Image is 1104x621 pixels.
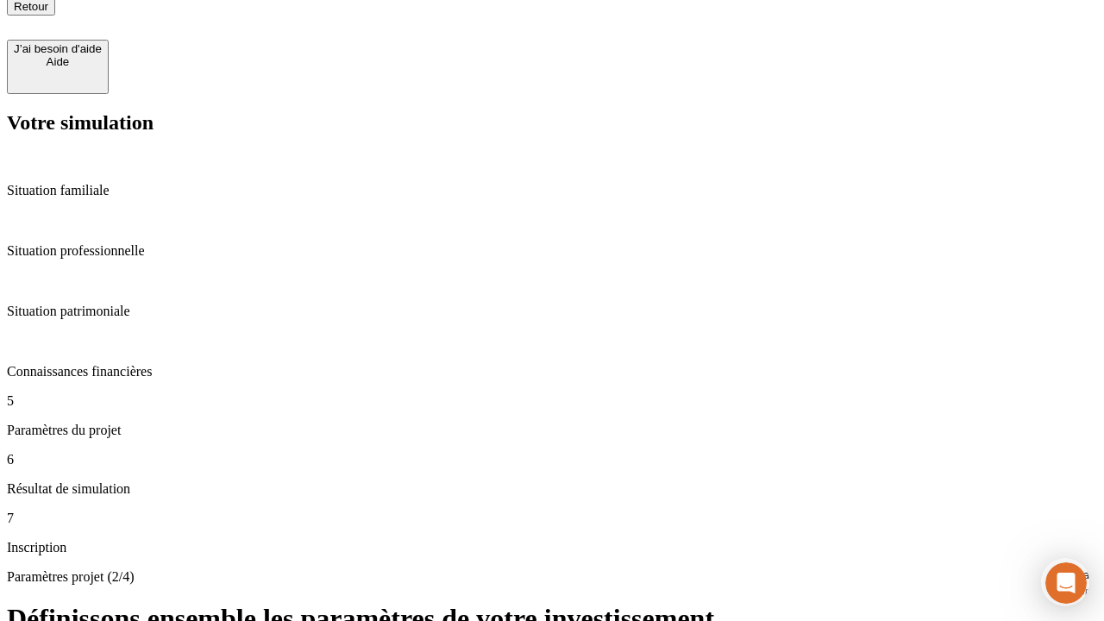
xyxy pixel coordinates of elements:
[7,423,1097,438] p: Paramètres du projet
[7,40,109,94] button: J’ai besoin d'aideAide
[1041,558,1089,606] iframe: Intercom live chat discovery launcher
[7,452,1097,467] p: 6
[7,304,1097,319] p: Situation patrimoniale
[7,540,1097,555] p: Inscription
[7,183,1097,198] p: Situation familiale
[18,28,424,47] div: L’équipe répond généralement dans un délai de quelques minutes.
[7,511,1097,526] p: 7
[1045,562,1087,604] iframe: Intercom live chat
[7,393,1097,409] p: 5
[7,243,1097,259] p: Situation professionnelle
[7,111,1097,135] h2: Votre simulation
[7,481,1097,497] p: Résultat de simulation
[14,42,102,55] div: J’ai besoin d'aide
[18,15,424,28] div: Vous avez besoin d’aide ?
[14,55,102,68] div: Aide
[7,364,1097,379] p: Connaissances financières
[7,569,1097,585] p: Paramètres projet (2/4)
[7,7,475,54] div: Ouvrir le Messenger Intercom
